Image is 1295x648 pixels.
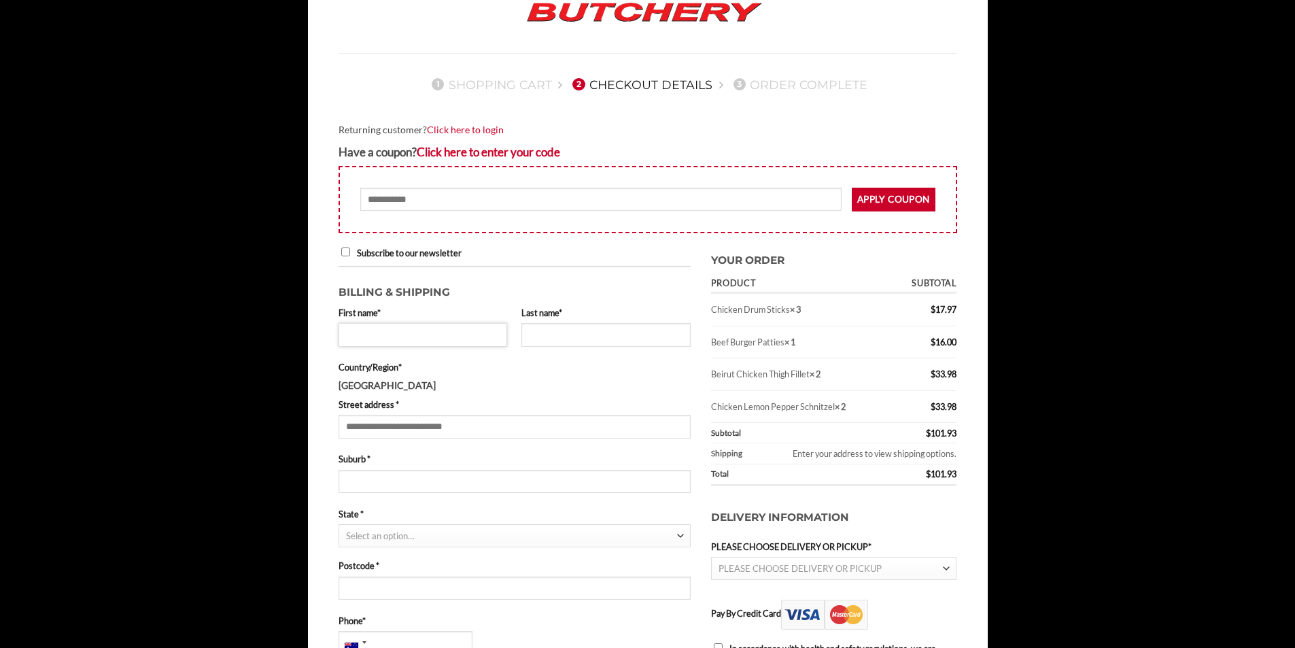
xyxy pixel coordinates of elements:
td: Beef Burger Patties [711,326,893,358]
th: Shipping [711,443,754,464]
th: Total [711,464,893,486]
a: 2Checkout details [568,78,712,92]
img: Pay By Credit Card [781,600,868,630]
label: Suburb [339,452,691,466]
input: Subscribe to our newsletter [341,248,350,256]
h3: Delivery Information [711,496,957,540]
bdi: 33.98 [931,369,956,379]
label: Last name [521,306,691,320]
th: Subtotal [711,423,893,443]
bdi: 101.93 [926,428,956,439]
th: Subtotal [893,274,957,294]
span: 2 [572,78,585,90]
strong: × 2 [810,369,821,379]
td: Chicken Lemon Pepper Schnitzel [711,391,893,423]
th: Product [711,274,893,294]
td: Enter your address to view shipping options. [754,443,957,464]
span: $ [926,428,931,439]
span: $ [931,369,935,379]
td: Beirut Chicken Thigh Fillet [711,358,893,390]
span: PLEASE CHOOSE DELIVERY OR PICKUP [719,563,882,574]
span: Select an option… [346,530,414,541]
label: PLEASE CHOOSE DELIVERY OR PICKUP [711,540,957,553]
span: Subscribe to our newsletter [357,248,462,258]
label: Postcode [339,559,691,573]
strong: [GEOGRAPHIC_DATA] [339,379,436,391]
button: Apply coupon [852,188,935,211]
strong: × 1 [784,337,795,347]
div: Have a coupon? [339,143,957,161]
label: Country/Region [339,360,691,374]
a: 1Shopping Cart [428,78,552,92]
span: $ [931,304,935,315]
bdi: 17.97 [931,304,956,315]
td: Chicken Drum Sticks [711,294,893,326]
a: Enter your coupon code [417,145,560,159]
bdi: 33.98 [931,401,956,412]
nav: Checkout steps [339,67,957,102]
label: Street address [339,398,691,411]
span: $ [931,401,935,412]
h3: Billing & Shipping [339,277,691,301]
label: State [339,507,691,521]
span: $ [926,468,931,479]
bdi: 101.93 [926,468,956,479]
label: Pay By Credit Card [711,608,868,619]
span: $ [931,337,935,347]
bdi: 16.00 [931,337,956,347]
strong: × 2 [835,401,846,412]
span: 1 [432,78,444,90]
label: First name [339,306,508,320]
label: Phone [339,614,691,628]
div: Returning customer? [339,122,957,138]
a: Click here to login [427,124,504,135]
strong: × 3 [790,304,801,315]
h3: Your order [711,245,957,269]
span: State [339,524,691,547]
